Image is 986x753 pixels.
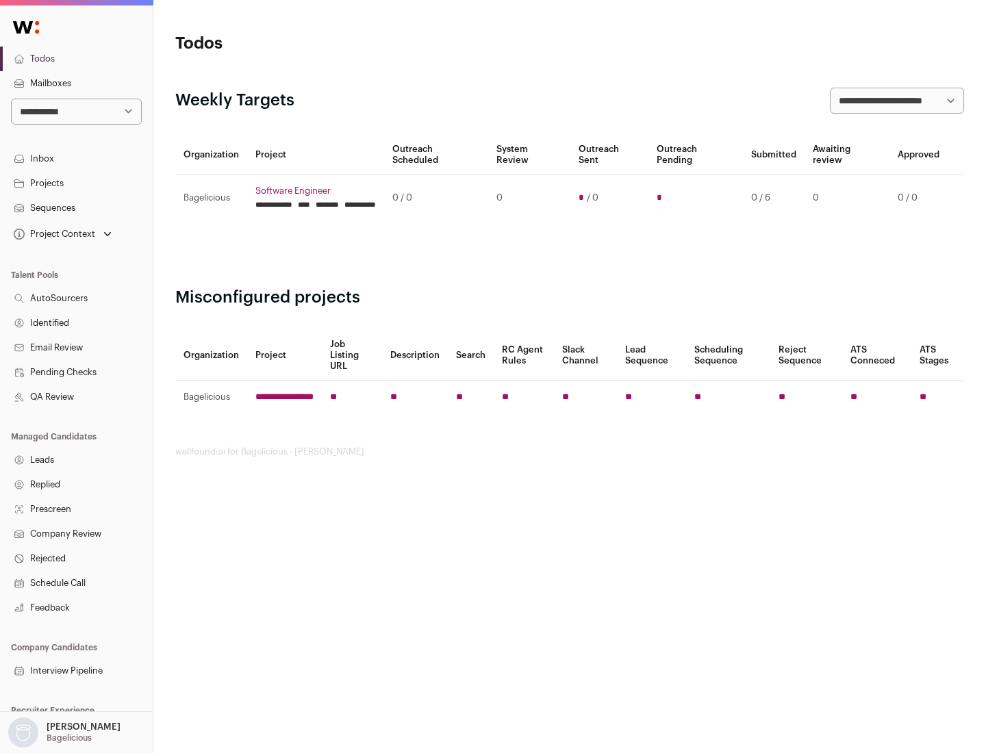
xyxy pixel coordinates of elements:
td: 0 [805,175,889,222]
p: [PERSON_NAME] [47,722,121,732]
th: Slack Channel [554,331,617,381]
th: Project [247,136,384,175]
th: ATS Stages [911,331,964,381]
th: Search [448,331,494,381]
td: Bagelicious [175,381,247,414]
th: Lead Sequence [617,331,686,381]
th: Organization [175,331,247,381]
th: System Review [488,136,570,175]
img: Wellfound [5,14,47,41]
th: Awaiting review [805,136,889,175]
td: 0 [488,175,570,222]
th: Scheduling Sequence [686,331,770,381]
th: Outreach Pending [648,136,742,175]
th: RC Agent Rules [494,331,553,381]
th: ATS Conneced [842,331,911,381]
th: Reject Sequence [770,331,843,381]
th: Job Listing URL [322,331,382,381]
button: Open dropdown [5,717,123,748]
a: Software Engineer [255,186,376,196]
h2: Weekly Targets [175,90,294,112]
th: Approved [889,136,948,175]
th: Organization [175,136,247,175]
td: 0 / 0 [384,175,488,222]
td: 0 / 0 [889,175,948,222]
h1: Todos [175,33,438,55]
th: Submitted [743,136,805,175]
th: Description [382,331,448,381]
th: Outreach Sent [570,136,649,175]
div: Project Context [11,229,95,240]
button: Open dropdown [11,225,114,244]
p: Bagelicious [47,732,92,743]
th: Project [247,331,322,381]
th: Outreach Scheduled [384,136,488,175]
img: nopic.png [8,717,38,748]
td: Bagelicious [175,175,247,222]
h2: Misconfigured projects [175,287,964,309]
td: 0 / 6 [743,175,805,222]
footer: wellfound:ai for Bagelicious - [PERSON_NAME] [175,446,964,457]
span: / 0 [587,192,598,203]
